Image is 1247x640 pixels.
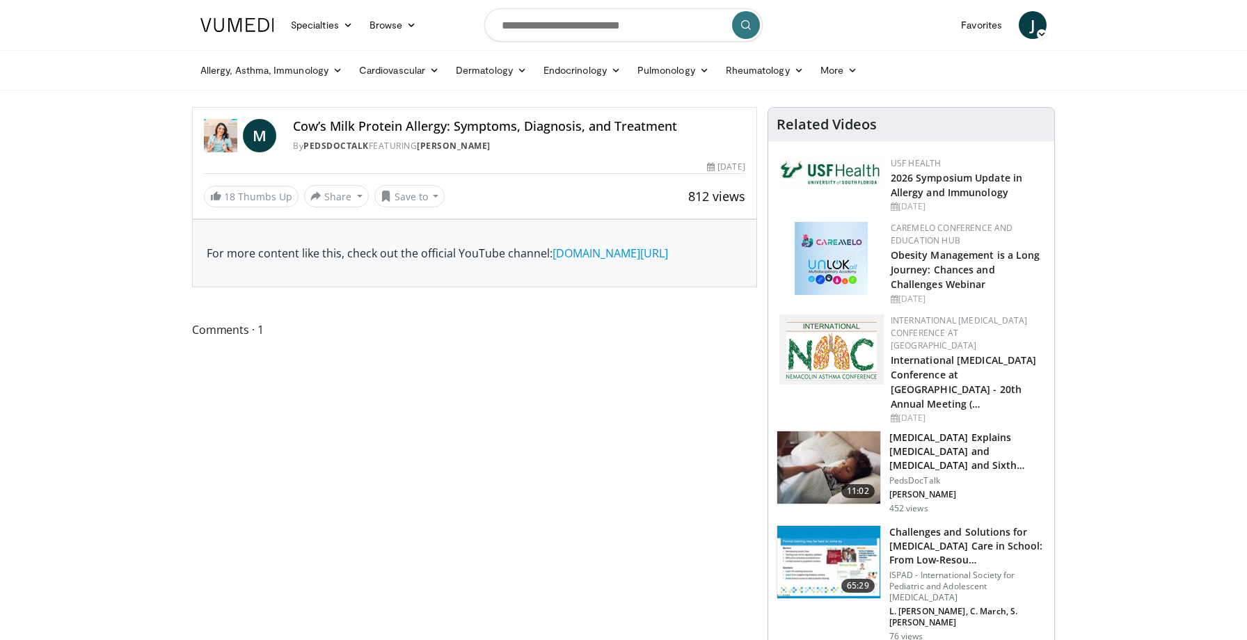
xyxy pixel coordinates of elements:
[779,314,884,385] img: 9485e4e4-7c5e-4f02-b036-ba13241ea18b.png.150x105_q85_autocrop_double_scale_upscale_version-0.2.png
[303,140,369,152] a: PedsDocTalk
[889,525,1046,567] h3: Challenges and Solutions for [MEDICAL_DATA] Care in School: From Low-Resou…
[204,186,299,207] a: 18 Thumbs Up
[891,157,942,169] a: USF Health
[200,18,274,32] img: VuMedi Logo
[891,222,1013,246] a: CaReMeLO Conference and Education Hub
[447,56,535,84] a: Dermatology
[891,412,1043,424] div: [DATE]
[484,8,763,42] input: Search topics, interventions
[204,119,237,152] img: PedsDocTalk
[891,248,1040,291] a: Obesity Management is a Long Journey: Chances and Challenges Webinar
[707,161,745,173] div: [DATE]
[779,157,884,188] img: 6ba8804a-8538-4002-95e7-a8f8012d4a11.png.150x105_q85_autocrop_double_scale_upscale_version-0.2.jpg
[629,56,717,84] a: Pulmonology
[192,321,757,339] span: Comments 1
[777,431,1046,514] a: 11:02 [MEDICAL_DATA] Explains [MEDICAL_DATA] and [MEDICAL_DATA] and Sixth Disea… PedsDocTalk [PER...
[889,503,928,514] p: 452 views
[889,431,1046,472] h3: [MEDICAL_DATA] Explains [MEDICAL_DATA] and [MEDICAL_DATA] and Sixth Disea…
[777,431,880,504] img: 1e44b3bf-d96b-47ae-a9a2-3e73321d64e0.150x105_q85_crop-smart_upscale.jpg
[777,116,877,133] h4: Related Videos
[293,119,745,134] h4: Cow’s Milk Protein Allergy: Symptoms, Diagnosis, and Treatment
[293,140,745,152] div: By FEATURING
[224,190,235,203] span: 18
[889,606,1046,628] p: L. [PERSON_NAME], C. March, S. [PERSON_NAME]
[891,171,1022,199] a: 2026 Symposium Update in Allergy and Immunology
[553,246,668,261] a: [DOMAIN_NAME][URL]
[535,56,629,84] a: Endocrinology
[889,475,1046,486] p: PedsDocTalk
[795,222,868,295] img: 45df64a9-a6de-482c-8a90-ada250f7980c.png.150x105_q85_autocrop_double_scale_upscale_version-0.2.jpg
[841,579,875,593] span: 65:29
[192,56,351,84] a: Allergy, Asthma, Immunology
[812,56,866,84] a: More
[717,56,812,84] a: Rheumatology
[417,140,491,152] a: [PERSON_NAME]
[374,185,445,207] button: Save to
[207,245,742,262] p: For more content like this, check out the official YouTube channel:
[361,11,425,39] a: Browse
[889,570,1046,603] p: ISPAD - International Society for Pediatric and Adolescent [MEDICAL_DATA]
[891,314,1028,351] a: International [MEDICAL_DATA] Conference at [GEOGRAPHIC_DATA]
[841,484,875,498] span: 11:02
[953,11,1010,39] a: Favorites
[891,293,1043,305] div: [DATE]
[777,526,880,598] img: c81071ba-2314-4e8a-91a0-1daf8871519f.150x105_q85_crop-smart_upscale.jpg
[889,489,1046,500] p: [PERSON_NAME]
[304,185,369,207] button: Share
[351,56,447,84] a: Cardiovascular
[283,11,361,39] a: Specialties
[1019,11,1047,39] a: J
[891,353,1037,410] a: International [MEDICAL_DATA] Conference at [GEOGRAPHIC_DATA] - 20th Annual Meeting (…
[891,200,1043,213] div: [DATE]
[243,119,276,152] a: M
[688,188,745,205] span: 812 views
